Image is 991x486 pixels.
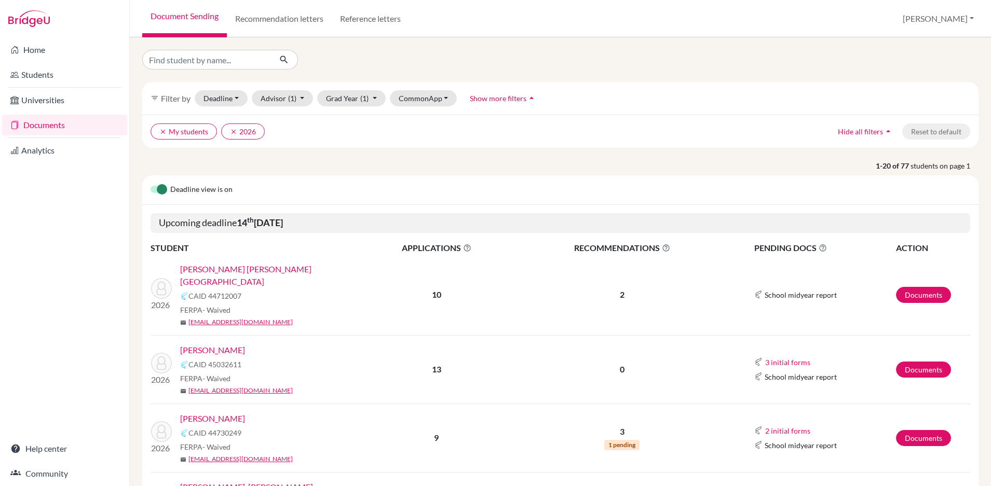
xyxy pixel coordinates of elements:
[159,128,167,135] i: clear
[895,241,970,255] th: ACTION
[434,433,439,442] b: 9
[2,438,127,459] a: Help center
[151,94,159,102] i: filter_list
[161,93,191,103] span: Filter by
[151,123,217,140] button: clearMy students
[202,442,230,451] span: - Waived
[188,427,241,438] span: CAID 44730249
[2,463,127,484] a: Community
[470,94,526,103] span: Show more filters
[180,456,186,463] span: mail
[432,364,441,374] b: 13
[142,50,271,70] input: Find student by name...
[151,421,172,442] img: Davidson, Ruby
[151,373,172,386] p: 2026
[180,373,230,384] span: FERPA
[765,440,837,451] span: School midyear report
[390,90,457,106] button: CommonApp
[180,304,230,315] span: FERPA
[765,356,811,368] button: 3 initial forms
[180,412,245,425] a: [PERSON_NAME]
[765,425,811,437] button: 2 initial forms
[252,90,314,106] button: Advisor(1)
[151,353,172,373] img: Curry, Owen
[902,123,970,140] button: Reset to default
[754,358,763,366] img: Common App logo
[151,241,358,255] th: STUDENT
[754,441,763,449] img: Common App logo
[221,123,265,140] button: clear2026
[461,90,546,106] button: Show more filtersarrow_drop_up
[180,388,186,394] span: mail
[754,242,895,254] span: PENDING DOCS
[202,306,230,314] span: - Waived
[898,9,979,29] button: [PERSON_NAME]
[2,39,127,60] a: Home
[151,278,172,299] img: Castro Montvelisky, Sofía
[515,288,729,301] p: 2
[911,160,979,171] span: students on page 1
[838,127,883,136] span: Hide all filters
[180,344,245,356] a: [PERSON_NAME]
[237,217,283,228] b: 14 [DATE]
[202,374,230,383] span: - Waived
[896,430,951,446] a: Documents
[188,359,241,370] span: CAID 45032611
[829,123,902,140] button: Hide all filtersarrow_drop_up
[2,90,127,110] a: Universities
[317,90,386,106] button: Grad Year(1)
[188,317,293,327] a: [EMAIL_ADDRESS][DOMAIN_NAME]
[515,363,729,376] p: 0
[360,94,369,103] span: (1)
[2,115,127,135] a: Documents
[754,426,763,435] img: Common App logo
[754,290,763,299] img: Common App logo
[151,299,172,311] p: 2026
[151,213,970,233] h5: Upcoming deadline
[896,362,951,378] a: Documents
[180,263,365,288] a: [PERSON_NAME] [PERSON_NAME][GEOGRAPHIC_DATA]
[876,160,911,171] strong: 1-20 of 77
[230,128,237,135] i: clear
[188,454,293,464] a: [EMAIL_ADDRESS][DOMAIN_NAME]
[8,10,50,27] img: Bridge-U
[180,360,188,369] img: Common App logo
[432,289,441,299] b: 10
[754,372,763,381] img: Common App logo
[180,429,188,437] img: Common App logo
[765,289,837,300] span: School midyear report
[765,371,837,382] span: School midyear report
[896,287,951,303] a: Documents
[180,292,188,300] img: Common App logo
[188,290,241,301] span: CAID 44712007
[195,90,248,106] button: Deadline
[151,442,172,454] p: 2026
[515,425,729,438] p: 3
[2,64,127,85] a: Students
[188,386,293,395] a: [EMAIL_ADDRESS][DOMAIN_NAME]
[170,184,233,196] span: Deadline view is on
[288,94,296,103] span: (1)
[180,441,230,452] span: FERPA
[883,126,893,136] i: arrow_drop_up
[526,93,537,103] i: arrow_drop_up
[604,440,640,450] span: 1 pending
[180,320,186,326] span: mail
[2,140,127,161] a: Analytics
[515,242,729,254] span: RECOMMENDATIONS
[247,216,254,224] sup: th
[359,242,514,254] span: APPLICATIONS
